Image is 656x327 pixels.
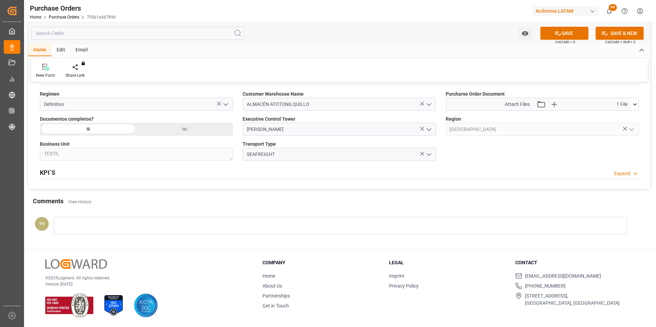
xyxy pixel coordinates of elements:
[518,27,532,40] button: open menu
[28,45,51,56] div: Home
[49,15,79,20] a: Purchase Orders
[40,141,70,148] span: Business Unit
[262,259,380,266] h3: Company
[262,283,282,289] a: About Us
[51,45,70,56] div: Edit
[446,116,461,123] span: Region
[68,199,92,204] a: View History
[605,39,635,45] span: Ctrl/CMD + Shift + S
[423,149,433,160] button: open menu
[45,293,93,317] img: ISO 9001 & ISO 14001 Certification
[423,124,433,135] button: open menu
[70,45,93,56] div: Email
[596,27,644,40] button: SAVE & NEW
[389,283,419,289] a: Privacy Policy
[30,3,116,13] div: Purchase Orders
[33,196,63,206] h2: Comments
[515,259,633,266] h3: Contact
[446,90,505,98] span: Purcharse Order Document
[389,273,405,279] a: Imprint
[533,6,599,16] div: Archroma LATAM
[134,293,158,317] img: AICPA SOC
[39,221,45,226] span: YV
[601,3,617,19] button: show 99 new notifications
[36,72,55,78] div: New Form
[243,116,295,123] span: Executive Control Tower
[262,273,275,279] a: Home
[555,39,575,45] span: Ctrl/CMD + S
[389,259,507,266] h3: Legal
[525,282,565,290] span: [PHONE_NUMBER]
[32,27,244,40] input: Search Fields
[423,99,433,110] button: open menu
[262,303,289,308] a: Get in Touch
[609,4,617,11] span: 99
[505,101,530,108] span: Attach Files
[243,98,436,111] input: enter warehouse
[137,123,233,136] div: No
[40,123,137,136] div: Si
[617,101,628,108] span: 1 File
[40,90,59,98] span: Regimen
[525,292,620,307] span: [STREET_ADDRESS], [GEOGRAPHIC_DATA], [GEOGRAPHIC_DATA]
[243,141,276,148] span: Transport Type
[262,293,290,299] a: Partnerships
[102,293,126,317] img: ISO 27001 Certification
[614,170,630,177] div: Expand
[45,281,245,287] p: Version [DATE]
[45,259,107,269] img: Logward Logo
[40,168,55,177] h2: KPI´S
[30,15,41,20] a: Home
[40,116,94,123] span: Documentos completos?
[540,27,588,40] button: SAVE
[40,148,233,161] textarea: TEXTIL
[243,90,304,98] span: Customer Warehouse Name
[626,124,636,135] button: open menu
[525,272,601,280] span: [EMAIL_ADDRESS][DOMAIN_NAME]
[533,4,601,17] button: Archroma LATAM
[220,99,231,110] button: open menu
[617,3,632,19] button: Help Center
[45,275,245,281] p: © 2025 Logward. All rights reserved.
